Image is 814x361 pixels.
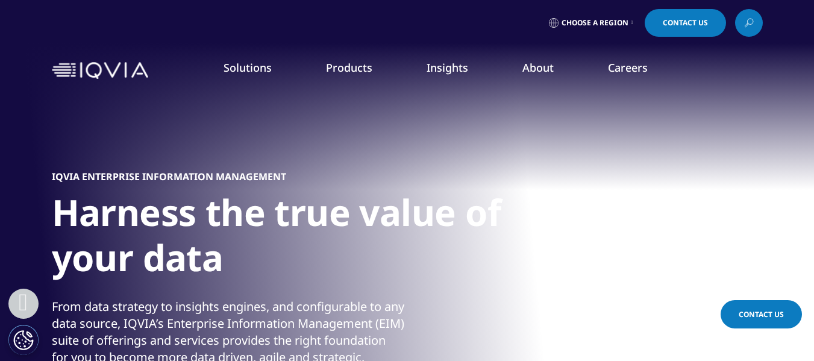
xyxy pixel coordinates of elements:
span: Choose a Region [562,18,628,28]
span: Contact Us [663,19,708,27]
a: Careers [608,60,648,75]
a: Contact Us [645,9,726,37]
span: Contact Us [739,309,784,319]
a: Solutions [224,60,272,75]
a: About [522,60,554,75]
h1: Harness the true value of your data [52,190,504,287]
a: Products [326,60,372,75]
nav: Primary [153,42,763,99]
a: Insights [427,60,468,75]
a: Contact Us [721,300,802,328]
h5: IQVIA ENTERPRISE INFORMATION MANAGEMENT [52,171,286,183]
button: Definições de cookies [8,325,39,355]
